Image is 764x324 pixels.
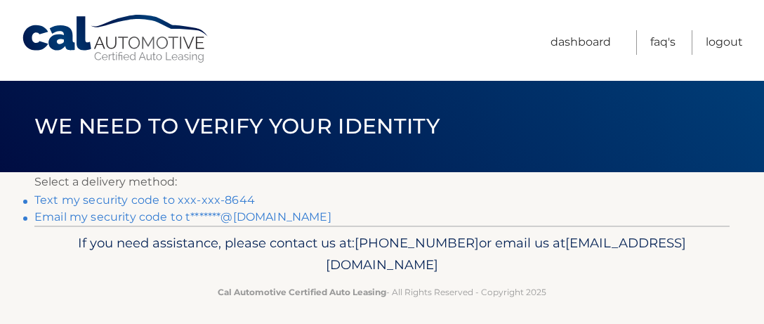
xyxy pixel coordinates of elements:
a: Cal Automotive [21,14,211,64]
p: - All Rights Reserved - Copyright 2025 [55,285,709,299]
span: We need to verify your identity [34,113,440,139]
a: FAQ's [650,30,676,55]
a: Text my security code to xxx-xxx-8644 [34,193,255,207]
span: [PHONE_NUMBER] [355,235,479,251]
a: Dashboard [551,30,611,55]
p: If you need assistance, please contact us at: or email us at [55,232,709,277]
a: Logout [706,30,743,55]
strong: Cal Automotive Certified Auto Leasing [218,287,386,297]
p: Select a delivery method: [34,172,730,192]
a: Email my security code to t*******@[DOMAIN_NAME] [34,210,331,223]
